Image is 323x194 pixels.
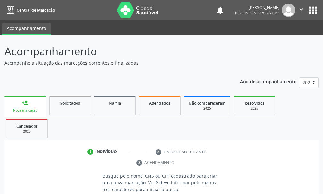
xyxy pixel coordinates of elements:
[2,23,51,35] a: Acompanhamento
[102,173,221,193] p: Busque pelo nome, CNS ou CPF cadastrado para criar uma nova marcação. Você deve informar pelo men...
[109,100,121,106] span: Na fila
[4,59,224,66] p: Acompanhe a situação das marcações correntes e finalizadas
[9,108,42,113] div: Nova marcação
[235,5,279,10] div: [PERSON_NAME]
[11,129,43,134] div: 2025
[307,5,319,16] button: apps
[235,10,279,16] span: Recepcionista da UBS
[16,123,38,129] span: Cancelados
[240,77,297,85] p: Ano de acompanhamento
[60,100,80,106] span: Solicitados
[17,7,55,13] span: Central de Marcação
[4,43,224,59] p: Acompanhamento
[298,6,305,13] i: 
[295,4,307,17] button: 
[216,6,225,15] button: notifications
[238,106,271,111] div: 2025
[87,149,93,155] div: 1
[245,100,264,106] span: Resolvidos
[4,5,55,15] a: Central de Marcação
[189,106,226,111] div: 2025
[95,149,117,155] div: Indivíduo
[149,100,170,106] span: Agendados
[22,99,29,106] div: person_add
[189,100,226,106] span: Não compareceram
[282,4,295,17] img: img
